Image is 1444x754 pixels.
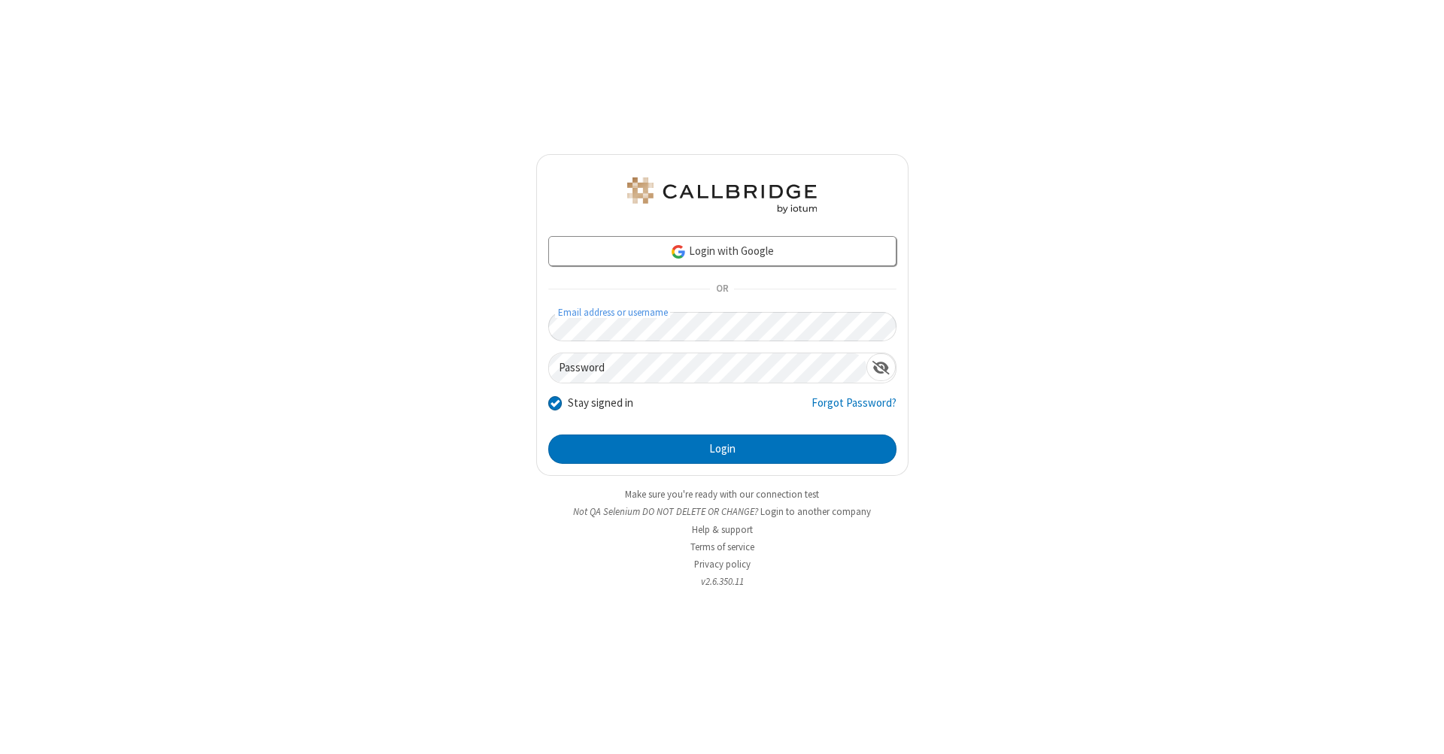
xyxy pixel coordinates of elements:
a: Help & support [692,523,753,536]
input: Email address or username [548,312,896,341]
li: Not QA Selenium DO NOT DELETE OR CHANGE? [536,504,909,519]
a: Privacy policy [694,558,751,571]
img: google-icon.png [670,244,687,260]
button: Login to another company [760,504,871,519]
a: Terms of service [690,541,754,553]
button: Login [548,435,896,465]
a: Make sure you're ready with our connection test [625,488,819,501]
a: Forgot Password? [811,395,896,423]
input: Password [549,353,866,383]
li: v2.6.350.11 [536,574,909,589]
a: Login with Google [548,236,896,266]
label: Stay signed in [568,395,633,412]
span: OR [710,279,734,300]
div: Show password [866,353,896,381]
img: QA Selenium DO NOT DELETE OR CHANGE [624,177,820,213]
